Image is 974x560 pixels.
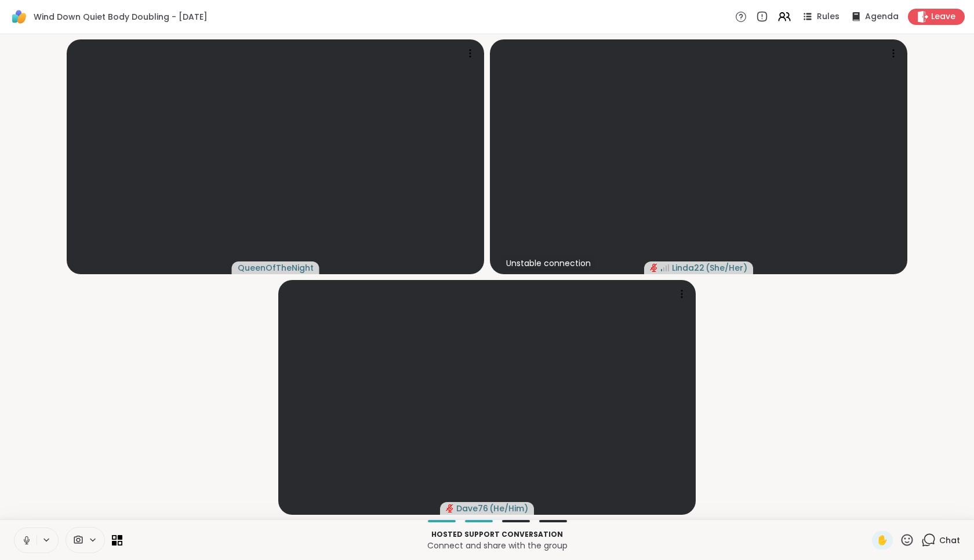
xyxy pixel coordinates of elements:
[129,529,865,540] p: Hosted support conversation
[456,503,488,514] span: Dave76
[931,11,955,23] span: Leave
[877,533,888,547] span: ✋
[446,504,454,512] span: audio-muted
[706,262,747,274] span: ( She/Her )
[9,7,29,27] img: ShareWell Logomark
[129,540,865,551] p: Connect and share with the group
[34,11,208,23] span: Wind Down Quiet Body Doubling - [DATE]
[238,262,314,274] span: QueenOfTheNight
[501,255,595,271] div: Unstable connection
[939,534,960,546] span: Chat
[489,503,528,514] span: ( He/Him )
[817,11,839,23] span: Rules
[865,11,899,23] span: Agenda
[650,264,658,272] span: audio-muted
[672,262,704,274] span: Linda22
